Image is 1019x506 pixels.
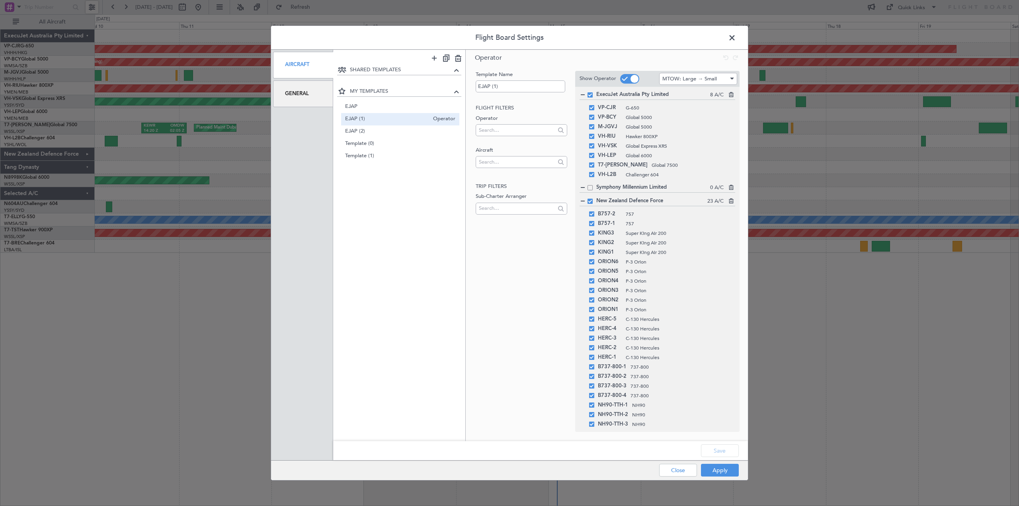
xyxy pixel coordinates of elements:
span: C-130 Hercules [626,354,735,361]
span: EJAP (2) [345,127,456,136]
span: 737-800 [631,363,735,371]
span: Super King Air 200 [626,249,735,256]
span: ExecuJet Australia Pty Limited [596,91,710,99]
div: General [273,80,333,107]
span: Operator [475,53,502,62]
span: Global Express XRS [626,143,735,150]
div: Aircraft [273,52,333,78]
span: 737-800 [631,392,735,399]
button: Apply [701,464,739,477]
label: Operator [476,115,567,123]
span: ORION3 [598,286,622,295]
span: HERC-5 [598,315,622,324]
span: B757-1 [598,219,622,229]
header: Flight Board Settings [271,26,748,50]
span: C-130 Hercules [626,344,735,352]
span: ORION4 [598,276,622,286]
span: G-650 [626,104,735,111]
span: P-3 Orion [626,297,735,304]
span: SHARED TEMPLATES [350,66,452,74]
span: Super King Air 200 [626,239,735,246]
span: Global 6000 [626,152,735,159]
span: 23 A/C [707,197,724,205]
span: B737-800-2 [598,372,627,381]
span: P-3 Orion [626,258,735,266]
span: Template (0) [345,140,456,148]
span: EJAP (1) [345,115,429,123]
span: B757-2 [598,209,622,219]
span: VP-BCY [598,113,622,122]
span: 737-800 [631,373,735,380]
span: M-JGVJ [598,122,622,132]
input: Search... [479,124,555,136]
h2: Flight filters [476,104,567,112]
span: KING1 [598,248,622,257]
span: HERC-1 [598,353,622,362]
span: NH90-TTH-2 [598,410,628,420]
span: HERC-4 [598,324,622,334]
span: P-3 Orion [626,277,735,285]
span: 757 [626,211,735,218]
span: KING3 [598,229,622,238]
span: Super King Air 200 [626,230,735,237]
span: NH90-TTH-1 [598,401,628,410]
span: VH-RIU [598,132,622,141]
label: Sub-Charter Arranger [476,193,567,201]
button: Close [659,464,697,477]
span: ORION6 [598,257,622,267]
span: HERC-2 [598,343,622,353]
span: 8 A/C [710,91,724,99]
span: T7-[PERSON_NAME] [598,160,648,170]
span: ORION5 [598,267,622,276]
label: Show Operator [580,75,616,83]
span: Global 5000 [626,114,735,121]
span: B737-800-4 [598,391,627,401]
span: ORION2 [598,295,622,305]
span: VP-CJR [598,103,622,113]
span: C-130 Hercules [626,335,735,342]
span: KING2 [598,238,622,248]
span: Global 7500 [652,162,735,169]
span: Global 5000 [626,123,735,131]
span: VH-L2B [598,170,622,180]
span: P-3 Orion [626,268,735,275]
span: Challenger 604 [626,171,735,178]
input: Search... [479,156,555,168]
label: Template Name [476,71,567,79]
span: HERC-3 [598,334,622,343]
span: 737-800 [631,383,735,390]
span: B737-800-3 [598,381,627,391]
input: Search... [479,202,555,214]
span: NH90 [632,421,735,428]
span: 0 A/C [710,184,724,192]
span: Operator [429,115,455,123]
span: ORION1 [598,305,622,315]
span: 757 [626,220,735,227]
label: Aircraft [476,147,567,154]
span: B737-800-1 [598,362,627,372]
span: C-130 Hercules [626,316,735,323]
span: Template (1) [345,152,456,160]
span: P-3 Orion [626,306,735,313]
span: New Zealand Defence Force [596,197,707,205]
span: EJAP [345,103,456,111]
span: C-130 Hercules [626,325,735,332]
span: Symphony Millennium Limited [596,184,710,191]
span: NH90 [632,402,735,409]
span: MY TEMPLATES [350,88,452,96]
span: NH90 [632,411,735,418]
span: VH-VSK [598,141,622,151]
span: NH90-TTH-3 [598,420,628,429]
span: Hawker 800XP [626,133,735,140]
span: P-3 Orion [626,287,735,294]
h2: Trip filters [476,183,567,191]
span: VH-LEP [598,151,622,160]
span: MTOW: Large → Small [662,75,717,82]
